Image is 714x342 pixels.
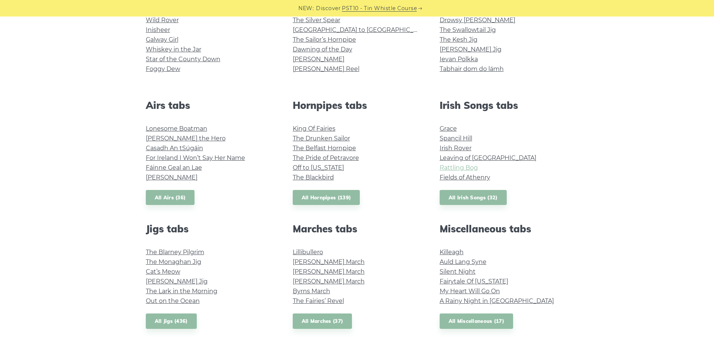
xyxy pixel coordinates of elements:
a: Byrns March [293,288,330,295]
a: Foggy Dew [146,65,180,72]
a: The Drunken Sailor [293,135,350,142]
a: Cat’s Meow [146,268,180,275]
a: Grace [440,125,457,132]
a: Rattling Bog [440,164,478,171]
a: Lonesome Boatman [146,125,207,132]
a: All Marches (37) [293,313,352,329]
a: The Kesh Jig [440,36,477,43]
h2: Hornpipes tabs [293,99,422,111]
a: Tabhair dom do lámh [440,65,504,72]
a: Ievan Polkka [440,56,478,63]
a: [PERSON_NAME] [293,56,344,63]
a: Leaving of [GEOGRAPHIC_DATA] [440,154,536,161]
a: Off to [US_STATE] [293,164,344,171]
h2: Airs tabs [146,99,275,111]
a: All Miscellaneous (17) [440,313,513,329]
a: Drowsy [PERSON_NAME] [440,17,515,24]
a: [PERSON_NAME] Jig [146,278,208,285]
a: Wild Rover [146,17,179,24]
a: [PERSON_NAME] March [293,278,365,285]
a: The Belfast Hornpipe [293,145,356,152]
span: NEW: [298,4,314,13]
a: Fáinne Geal an Lae [146,164,202,171]
a: Galway Girl [146,36,178,43]
a: A Rainy Night in [GEOGRAPHIC_DATA] [440,297,554,304]
a: [GEOGRAPHIC_DATA] to [GEOGRAPHIC_DATA] [293,26,431,33]
a: The Fairies’ Revel [293,297,344,304]
a: All Airs (36) [146,190,195,205]
a: Lillibullero [293,249,323,256]
a: The Silver Spear [293,17,340,24]
span: Discover [316,4,341,13]
a: Silent Night [440,268,476,275]
a: [PERSON_NAME] Jig [440,46,501,53]
a: Spancil Hill [440,135,472,142]
a: Whiskey in the Jar [146,46,201,53]
a: Casadh An tSúgáin [146,145,203,152]
a: The Sailor’s Hornpipe [293,36,356,43]
a: For Ireland I Won’t Say Her Name [146,154,245,161]
a: The Blackbird [293,174,334,181]
a: Auld Lang Syne [440,258,486,265]
a: The Monaghan Jig [146,258,201,265]
h2: Marches tabs [293,223,422,235]
a: The Pride of Petravore [293,154,359,161]
h2: Irish Songs tabs [440,99,569,111]
a: Star of the County Down [146,56,220,63]
a: Out on the Ocean [146,297,200,304]
a: Dawning of the Day [293,46,352,53]
a: King Of Fairies [293,125,335,132]
a: Inisheer [146,26,170,33]
a: Irish Rover [440,145,472,152]
a: [PERSON_NAME] March [293,268,365,275]
a: All Irish Songs (32) [440,190,507,205]
a: My Heart Will Go On [440,288,500,295]
h2: Miscellaneous tabs [440,223,569,235]
a: All Jigs (436) [146,313,197,329]
a: [PERSON_NAME] [146,174,198,181]
a: Fields of Athenry [440,174,490,181]
a: PST10 - Tin Whistle Course [342,4,417,13]
a: [PERSON_NAME] March [293,258,365,265]
a: All Hornpipes (139) [293,190,360,205]
a: The Lark in the Morning [146,288,217,295]
a: Killeagh [440,249,464,256]
a: [PERSON_NAME] the Hero [146,135,226,142]
a: The Blarney Pilgrim [146,249,204,256]
h2: Jigs tabs [146,223,275,235]
a: Fairytale Of [US_STATE] [440,278,508,285]
a: The Swallowtail Jig [440,26,496,33]
a: [PERSON_NAME] Reel [293,65,359,72]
